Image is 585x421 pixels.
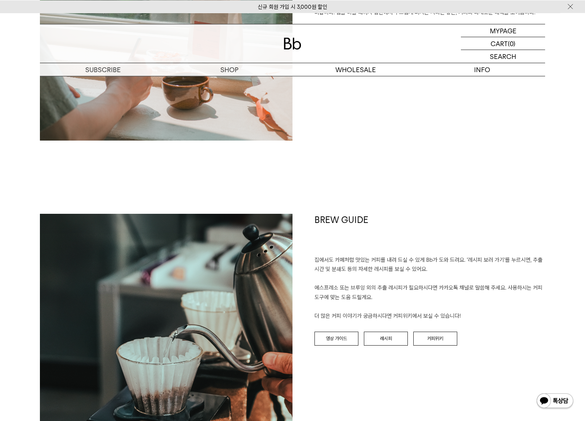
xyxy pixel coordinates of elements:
[166,63,292,76] a: SHOP
[461,37,545,50] a: CART (0)
[314,214,545,256] h1: BREW GUIDE
[413,332,457,346] a: 커피위키
[40,63,166,76] a: SUBSCRIBE
[364,332,408,346] a: 레시피
[292,63,419,76] p: WHOLESALE
[490,50,516,63] p: SEARCH
[419,63,545,76] p: INFO
[461,24,545,37] a: MYPAGE
[508,37,515,49] p: (0)
[258,3,327,10] a: 신규 회원 가입 시 3,000원 할인
[314,332,358,346] a: 영상 가이드
[491,37,508,49] p: CART
[490,24,517,37] p: MYPAGE
[284,37,301,49] img: 로고
[536,392,574,410] img: 카카오톡 채널 1:1 채팅 버튼
[314,256,545,321] p: 집에서도 카페처럼 맛있는 커피를 내려 드실 ﻿수 있게 Bb가 도와 드려요. '레시피 보러 가기'를 누르시면, 추출 시간 및 분쇄도 등의 자세한 레시피를 보실 수 있어요. 에스...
